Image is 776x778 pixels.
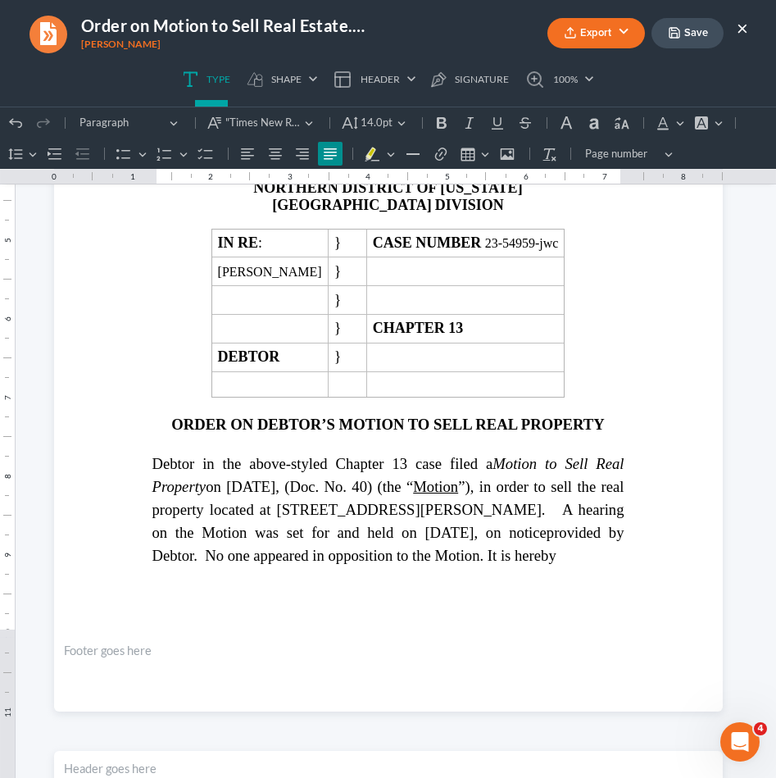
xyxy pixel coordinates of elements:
span: : [218,128,263,144]
i: Motion to Sell Real Property [152,348,624,389]
span: Shape [271,75,302,84]
a: 100% [517,52,594,107]
span: } [334,185,342,202]
span: NORTHERN DISTRICT OF [US_STATE] [253,73,522,89]
strong: IN RE [218,128,259,144]
div: 7 [2,289,12,293]
button: Export [547,18,645,48]
div: 10 [2,522,12,532]
button: Paragraph [72,4,185,29]
strong: DEBTOR [218,242,280,258]
span: Paragraph [79,8,165,25]
footer: Rich Text Editor, page-0-footer [54,526,723,605]
a: Shape [238,52,318,107]
strong: DIVISION [435,90,504,107]
div: 8 [2,367,12,372]
button: × [737,18,748,38]
span: "Times New Roman",serif [225,8,300,25]
a: Header [324,52,416,107]
div: 5 [2,131,12,136]
div: 1 [130,65,135,75]
div: 0 [52,65,57,75]
span: } [334,213,342,230]
strong: CASE NUMBER [373,128,482,144]
div: 6 [524,65,529,75]
u: Motion [413,371,458,389]
span: Page number [585,39,660,56]
button: Page number [578,35,680,60]
div: 4 [365,65,370,75]
span: 100% [553,75,578,84]
iframe: Intercom live chat [720,722,760,762]
div: 7 [602,65,607,75]
div: 6 [2,210,12,215]
div: 9 [2,446,12,451]
button: Save [651,18,724,48]
a: Type [175,52,238,107]
span: provided by Debtor. No one appeared in opposition to the Motion. It is hereby [152,417,624,457]
h4: Order on Motion to Sell Real Estate.docx [81,14,372,37]
div: 5 [445,65,450,75]
div: 2 [208,65,213,75]
span: 14.0pt [361,8,393,25]
div: 8 [681,65,686,75]
strong: [GEOGRAPHIC_DATA] [272,90,431,107]
div: 3 [288,65,293,75]
strong: CHAPTER [373,213,445,230]
strong: 13 [448,213,463,230]
div: 11 [2,601,12,611]
span: [PERSON_NAME] [81,38,161,50]
span: 23-54959-jwc [373,128,559,145]
span: [PERSON_NAME] [218,158,322,173]
strong: ORDER ON DEBTOR’S MOTION TO SELL REAL PROPERTY [171,309,605,326]
span: 4 [754,722,767,735]
header: Rich Text Editor, page-1-header [54,644,723,723]
a: Signature [423,52,517,107]
span: } [334,242,342,258]
button: 14.0pt [337,4,412,29]
span: } [334,128,342,144]
span: Debtor in the above-styled Chapter 13 case filed a on [DATE], (Doc. No. 40) (the “ ”), in order t... [152,348,624,434]
button: "Times New Roman",serif [202,4,320,29]
span: } [334,157,342,173]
